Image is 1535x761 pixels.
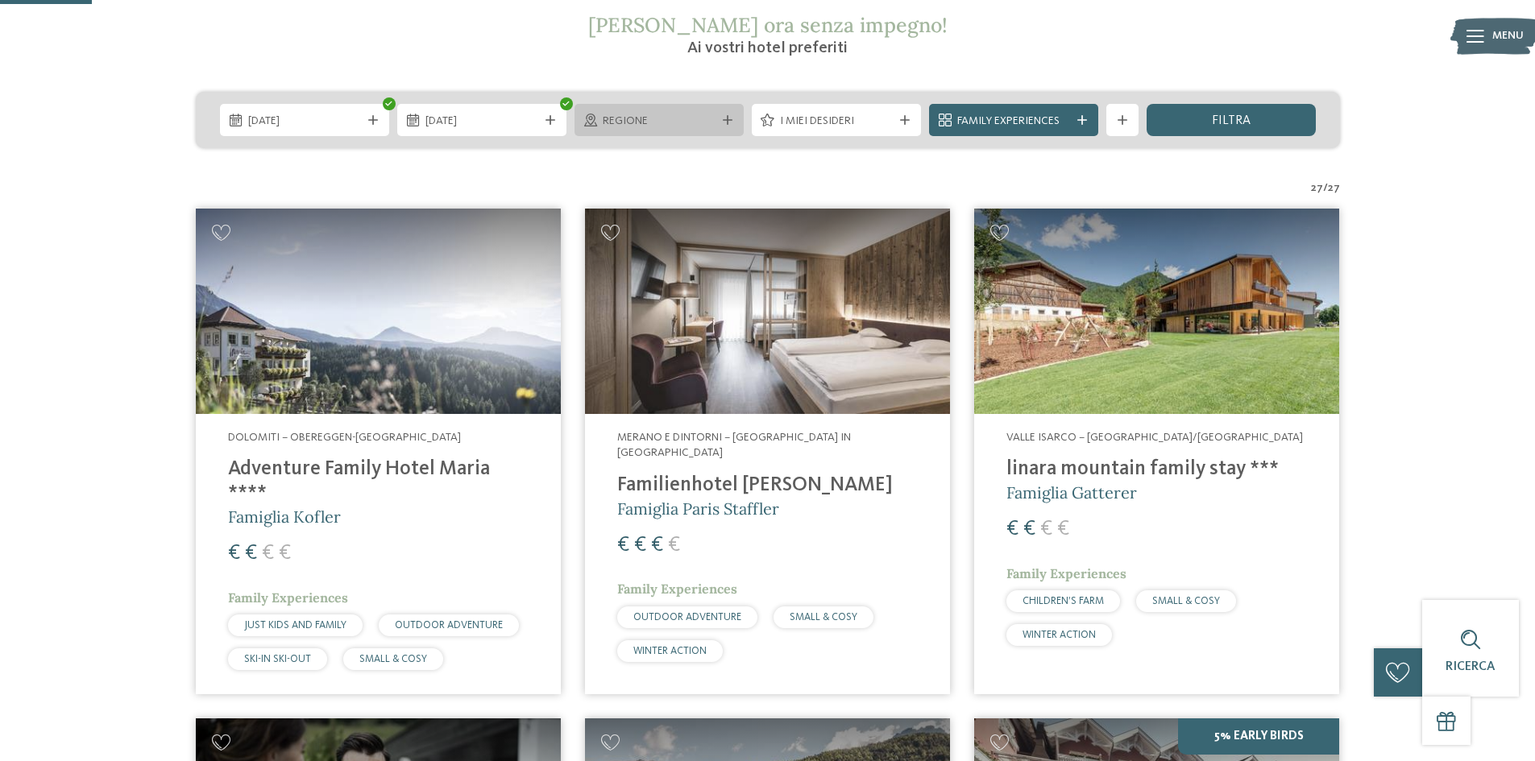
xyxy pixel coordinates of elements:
[1040,519,1052,540] span: €
[1323,180,1328,196] span: /
[228,543,240,564] span: €
[1006,519,1018,540] span: €
[687,40,848,56] span: Ai vostri hotel preferiti
[395,620,503,631] span: OUTDOOR ADVENTURE
[228,432,461,443] span: Dolomiti – Obereggen-[GEOGRAPHIC_DATA]
[1446,660,1496,673] span: Ricerca
[1006,457,1307,482] h4: linara mountain family stay ***
[617,498,779,519] span: Famiglia Paris Staffler
[262,543,274,564] span: €
[1006,565,1126,581] span: Family Experiences
[244,654,311,664] span: SKI-IN SKI-OUT
[790,612,857,622] span: SMALL & COSY
[228,507,341,527] span: Famiglia Kofler
[617,432,851,459] span: Merano e dintorni – [GEOGRAPHIC_DATA] in [GEOGRAPHIC_DATA]
[957,114,1070,130] span: Family Experiences
[228,457,529,506] h4: Adventure Family Hotel Maria ****
[1212,114,1251,127] span: filtra
[585,209,950,694] a: Cercate un hotel per famiglie? Qui troverete solo i migliori! Merano e dintorni – [GEOGRAPHIC_DAT...
[1023,519,1035,540] span: €
[425,114,538,130] span: [DATE]
[279,543,291,564] span: €
[196,209,561,694] a: Cercate un hotel per famiglie? Qui troverete solo i migliori! Dolomiti – Obereggen-[GEOGRAPHIC_DA...
[668,535,680,556] span: €
[780,114,893,130] span: I miei desideri
[196,209,561,414] img: Adventure Family Hotel Maria ****
[974,209,1339,414] img: Cercate un hotel per famiglie? Qui troverete solo i migliori!
[1328,180,1340,196] span: 27
[633,646,707,656] span: WINTER ACTION
[245,543,257,564] span: €
[248,114,361,130] span: [DATE]
[1023,596,1104,606] span: CHILDREN’S FARM
[1311,180,1323,196] span: 27
[1006,482,1137,503] span: Famiglia Gatterer
[244,620,346,631] span: JUST KIDS AND FAMILY
[585,209,950,414] img: Cercate un hotel per famiglie? Qui troverete solo i migliori!
[633,612,741,622] span: OUTDOOR ADVENTURE
[617,474,918,498] h4: Familienhotel [PERSON_NAME]
[617,581,737,597] span: Family Experiences
[974,209,1339,694] a: Cercate un hotel per famiglie? Qui troverete solo i migliori! Valle Isarco – [GEOGRAPHIC_DATA]/[G...
[651,535,663,556] span: €
[1023,630,1096,640] span: WINTER ACTION
[617,535,629,556] span: €
[1152,596,1220,606] span: SMALL & COSY
[359,654,427,664] span: SMALL & COSY
[603,114,716,130] span: Regione
[1006,432,1303,443] span: Valle Isarco – [GEOGRAPHIC_DATA]/[GEOGRAPHIC_DATA]
[1057,519,1069,540] span: €
[228,589,348,606] span: Family Experiences
[634,535,646,556] span: €
[588,12,948,38] span: [PERSON_NAME] ora senza impegno!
